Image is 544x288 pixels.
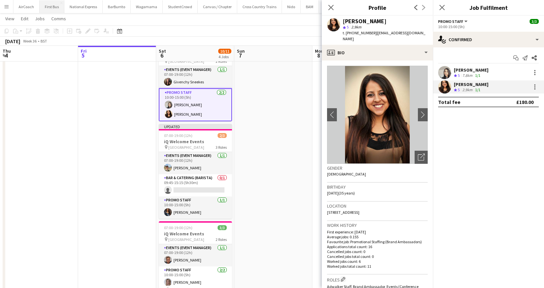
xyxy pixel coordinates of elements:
span: 2 Roles [216,237,227,242]
span: [GEOGRAPHIC_DATA] [168,237,204,242]
p: Cancelled jobs count: 0 [327,249,428,254]
a: Comms [49,14,69,23]
span: 3/3 [218,225,227,230]
h3: Gender [327,165,428,171]
span: Comms [51,16,66,22]
app-card-role: Events (Event Manager)1/107:00-19:00 (12h)Givenchy Sneekes [159,66,232,88]
app-card-role: Bar & Catering (Barista)0/109:45-15:15 (5h30m) [159,174,232,196]
span: Thu [3,48,11,54]
span: 8 [314,52,323,59]
span: 5 [80,52,87,59]
span: Fri [81,48,87,54]
div: Bio [322,45,433,60]
span: 5 [458,87,460,92]
span: 7 [236,52,245,59]
span: 07:00-19:00 (12h) [164,225,192,230]
div: Updated [159,124,232,129]
span: Week 36 [22,39,38,43]
span: 5 [458,73,460,78]
app-job-card: 07:00-19:00 (12h)3/3iQ Welcome Events [GEOGRAPHIC_DATA]2 RolesEvents (Event Manager)1/107:00-19:0... [159,43,232,121]
div: 4 Jobs [219,54,231,59]
button: StudentCrowd [163,0,198,13]
button: AirCoach [13,0,40,13]
h3: Birthday [327,184,428,190]
p: Worked jobs total count: 11 [327,264,428,269]
button: BAM [301,0,319,13]
div: [PERSON_NAME] [454,67,488,73]
span: 2/3 [218,133,227,138]
button: Canvas / Chapter [198,0,237,13]
p: Average jobs: 0.155 [327,234,428,239]
span: 07:00-19:00 (12h) [164,133,192,138]
h3: Job Fulfilment [433,3,544,12]
div: [PERSON_NAME] [454,81,488,87]
app-skills-label: 1/1 [475,73,480,78]
div: Open photos pop-in [415,151,428,164]
span: Sun [237,48,245,54]
button: National Express [64,0,103,13]
span: Jobs [35,16,45,22]
span: 2.9km [350,25,363,29]
span: [DEMOGRAPHIC_DATA] [327,172,366,177]
a: Jobs [32,14,47,23]
span: [DATE] (35 years) [327,191,355,195]
p: Worked jobs count: 6 [327,259,428,264]
button: Cross Country Trains [237,0,282,13]
app-card-role: Events (Event Manager)1/107:00-19:00 (12h)[PERSON_NAME] [159,244,232,266]
button: Nido [282,0,301,13]
div: [DATE] [5,38,20,44]
div: £180.00 [516,99,534,105]
app-job-card: Updated07:00-19:00 (12h)2/3iQ Welcome Events [GEOGRAPHIC_DATA]3 RolesEvents (Event Manager)1/107:... [159,124,232,219]
span: View [5,16,14,22]
span: 5 [347,25,349,29]
span: t. [PHONE_NUMBER] [343,30,377,35]
a: View [3,14,17,23]
a: Edit [18,14,31,23]
p: Applications total count: 16 [327,244,428,249]
h3: Profile [322,3,433,12]
span: Sat [159,48,166,54]
p: Cancelled jobs total count: 0 [327,254,428,259]
button: [GEOGRAPHIC_DATA] [319,0,366,13]
span: [GEOGRAPHIC_DATA] [168,145,204,150]
app-skills-label: 1/1 [475,87,480,92]
div: 2.9km [461,87,474,93]
p: First experience: [DATE] [327,229,428,234]
span: Mon [315,48,323,54]
div: Confirmed [433,32,544,47]
span: Promo Staff [438,19,463,24]
button: BarBurrito [103,0,131,13]
div: BST [41,39,47,43]
span: 3/3 [530,19,539,24]
p: Favourite job: Promotional Staffing (Brand Ambassadors) [327,239,428,244]
h3: Work history [327,222,428,228]
div: [PERSON_NAME] [343,18,387,24]
app-card-role: Promo Staff2/210:00-15:00 (5h)[PERSON_NAME][PERSON_NAME] [159,88,232,121]
span: 6 [158,52,166,59]
app-card-role: Promo Staff1/110:00-15:00 (5h)[PERSON_NAME] [159,196,232,219]
span: | [EMAIL_ADDRESS][DOMAIN_NAME] [343,30,425,41]
div: 10:00-15:00 (5h) [438,24,539,29]
h3: Roles [327,276,428,283]
h3: iQ Welcome Events [159,139,232,144]
span: 4 [2,52,11,59]
h3: Location [327,203,428,209]
img: Crew avatar or photo [327,66,428,164]
button: Wagamama [131,0,163,13]
span: [STREET_ADDRESS] [327,210,359,215]
div: Total fee [438,99,460,105]
app-card-role: Events (Event Manager)1/107:00-19:00 (12h)[PERSON_NAME] [159,152,232,174]
button: First Bus [40,0,64,13]
h3: iQ Welcome Events [159,231,232,237]
span: Edit [21,16,28,22]
span: 3 Roles [216,145,227,150]
button: Promo Staff [438,19,469,24]
div: 7.8km [461,73,474,78]
span: 10/11 [218,49,231,54]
